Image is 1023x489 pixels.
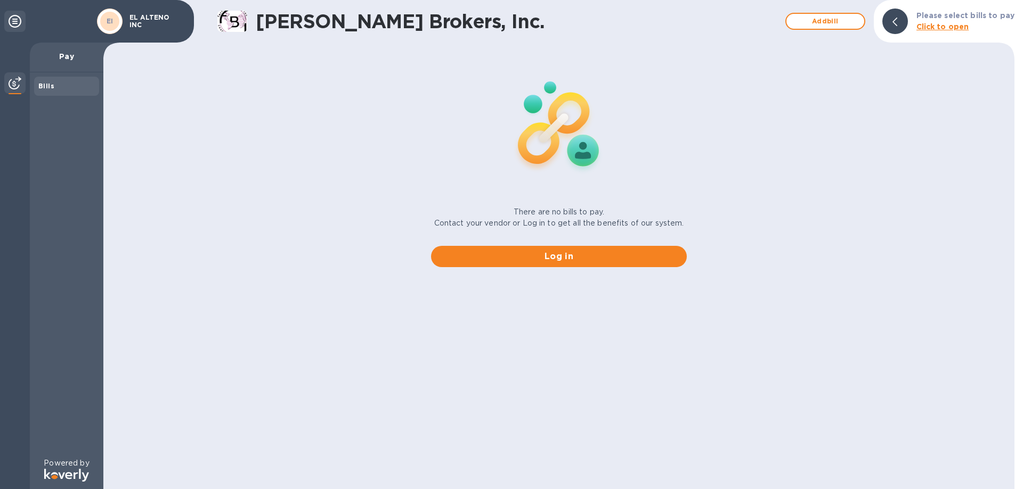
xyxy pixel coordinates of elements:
p: Pay [38,51,95,62]
b: Bills [38,82,54,90]
button: Addbill [785,13,865,30]
p: There are no bills to pay. Contact your vendor or Log in to get all the benefits of our system. [434,206,684,229]
span: Add bill [795,15,856,28]
b: Click to open [916,22,969,31]
p: Powered by [44,458,89,469]
img: Logo [44,469,89,482]
h1: [PERSON_NAME] Brokers, Inc. [256,10,780,32]
b: EI [107,17,113,25]
span: Log in [440,250,678,263]
button: Log in [431,246,687,267]
b: Please select bills to pay [916,11,1014,20]
p: EL ALTENO INC [129,14,183,29]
